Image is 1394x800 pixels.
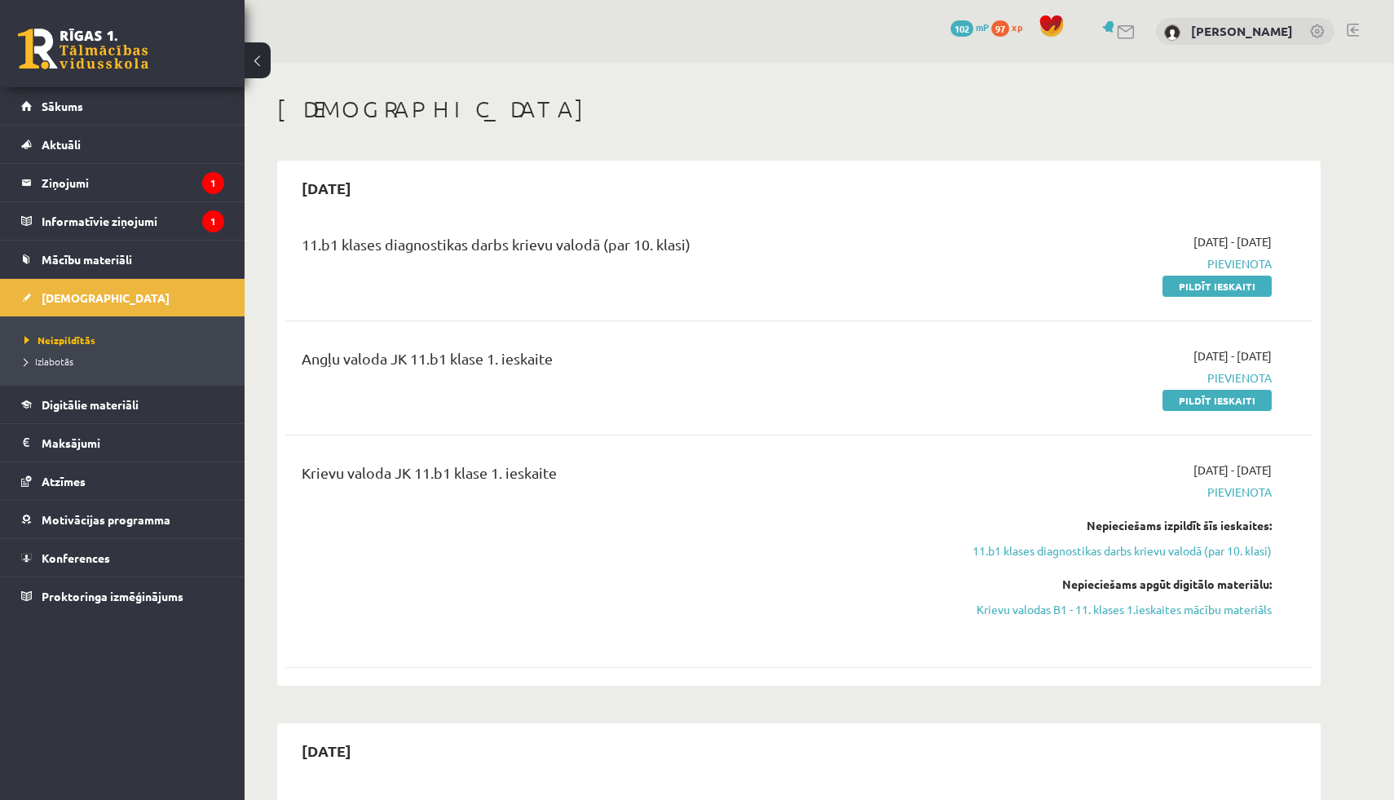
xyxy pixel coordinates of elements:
a: Ziņojumi1 [21,164,224,201]
a: Konferences [21,539,224,577]
a: Motivācijas programma [21,501,224,538]
a: Neizpildītās [24,333,228,347]
h2: [DATE] [285,169,368,207]
span: Konferences [42,550,110,565]
h2: [DATE] [285,731,368,770]
span: [DATE] - [DATE] [1193,347,1272,365]
span: xp [1012,20,1022,33]
div: Angļu valoda JK 11.b1 klase 1. ieskaite [302,347,940,378]
h1: [DEMOGRAPHIC_DATA] [277,95,1321,123]
legend: Ziņojumi [42,164,224,201]
span: Pievienota [964,369,1272,387]
div: Krievu valoda JK 11.b1 klase 1. ieskaite [302,462,940,492]
a: Pildīt ieskaiti [1162,276,1272,297]
span: Digitālie materiāli [42,397,139,412]
span: Aktuāli [42,137,81,152]
a: Informatīvie ziņojumi1 [21,202,224,240]
span: 102 [951,20,973,37]
span: Atzīmes [42,474,86,488]
a: Mācību materiāli [21,241,224,278]
a: Pildīt ieskaiti [1162,390,1272,411]
span: Proktoringa izmēģinājums [42,589,183,603]
span: Pievienota [964,255,1272,272]
span: 97 [991,20,1009,37]
span: mP [976,20,989,33]
span: [DATE] - [DATE] [1193,462,1272,479]
a: Proktoringa izmēģinājums [21,577,224,615]
div: 11.b1 klases diagnostikas darbs krievu valodā (par 10. klasi) [302,233,940,263]
a: [DEMOGRAPHIC_DATA] [21,279,224,316]
a: 102 mP [951,20,989,33]
a: Maksājumi [21,424,224,462]
span: Pievienota [964,484,1272,501]
a: Aktuāli [21,126,224,163]
div: Nepieciešams apgūt digitālo materiālu: [964,576,1272,593]
span: Motivācijas programma [42,512,170,527]
span: Neizpildītās [24,334,95,347]
span: [DEMOGRAPHIC_DATA] [42,290,170,305]
legend: Informatīvie ziņojumi [42,202,224,240]
a: Rīgas 1. Tālmācības vidusskola [18,29,148,69]
i: 1 [202,210,224,232]
span: [DATE] - [DATE] [1193,233,1272,250]
a: Izlabotās [24,354,228,369]
a: Krievu valodas B1 - 11. klases 1.ieskaites mācību materiāls [964,601,1272,618]
span: Izlabotās [24,355,73,368]
a: Atzīmes [21,462,224,500]
legend: Maksājumi [42,424,224,462]
span: Mācību materiāli [42,252,132,267]
a: [PERSON_NAME] [1191,23,1293,39]
i: 1 [202,172,224,194]
span: Sākums [42,99,83,113]
a: 11.b1 klases diagnostikas darbs krievu valodā (par 10. klasi) [964,542,1272,559]
a: Sākums [21,87,224,125]
a: 97 xp [991,20,1030,33]
img: Iveta Eglīte [1164,24,1180,41]
div: Nepieciešams izpildīt šīs ieskaites: [964,517,1272,534]
a: Digitālie materiāli [21,386,224,423]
